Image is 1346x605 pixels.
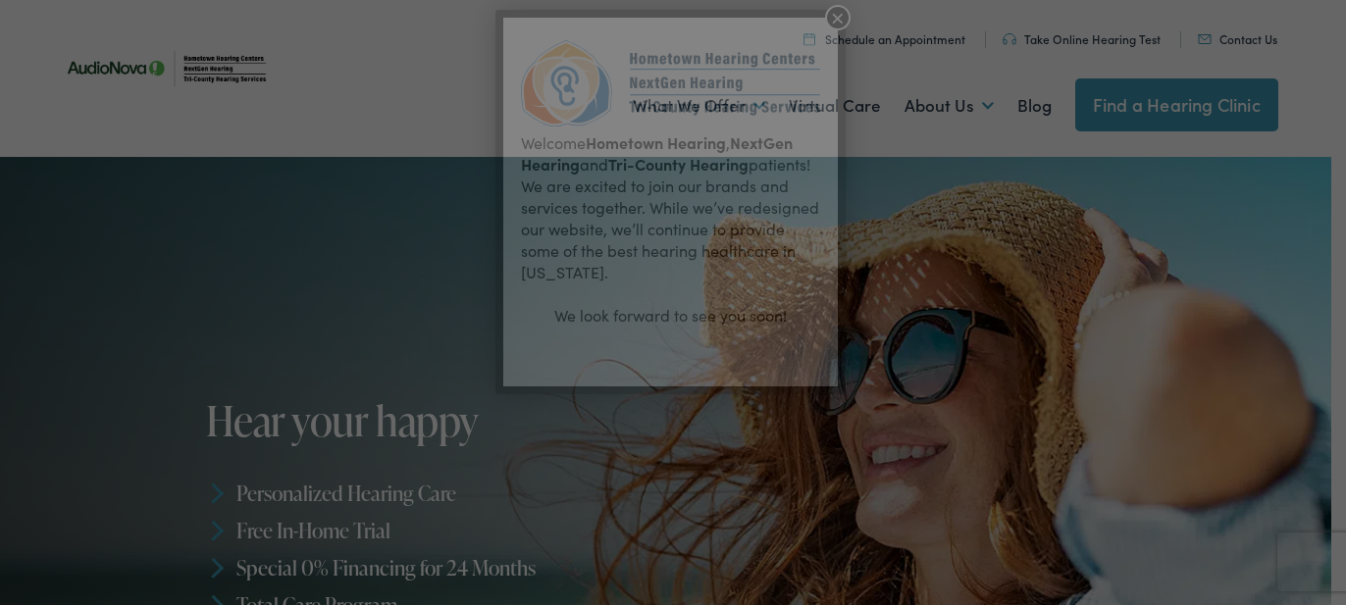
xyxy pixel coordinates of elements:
span: We look forward to see you soon! [554,304,787,326]
span: Welcome , and patients! We are excited to join our brands and services together. While we’ve rede... [521,131,819,282]
b: Tri-County Hearing [608,153,749,175]
button: Close [825,5,851,30]
b: NextGen Hearing [521,131,793,175]
b: Hometown Hearing [586,131,726,153]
